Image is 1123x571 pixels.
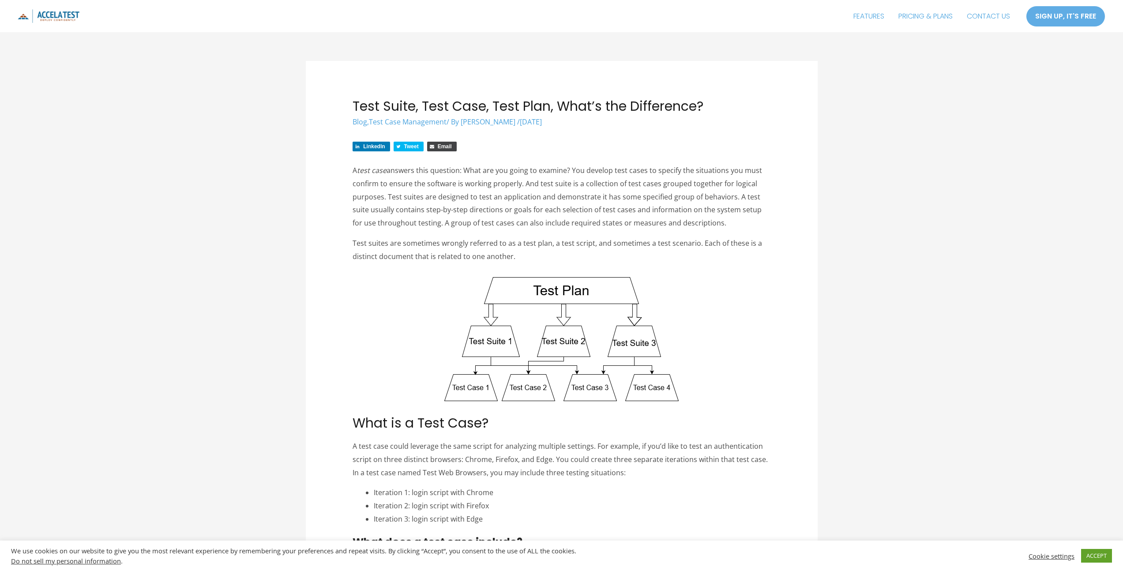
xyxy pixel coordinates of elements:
[11,547,782,565] div: We use cookies on our website to give you the most relevant experience by remembering your prefer...
[394,142,424,151] a: Share on Twitter
[363,143,385,150] span: LinkedIn
[353,164,770,230] p: A answers this question: What are you going to examine? You develop test cases to specify the sit...
[1029,552,1074,560] a: Cookie settings
[374,513,770,526] li: Iteration 3: login script with Edge
[353,415,770,431] h2: What is a Test Case?
[846,5,891,27] a: FEATURES
[891,5,960,27] a: PRICING & PLANS
[1026,6,1105,27] a: SIGN UP, IT'S FREE
[11,556,121,565] a: Do not sell my personal information
[353,536,770,549] h3: What does a test case include?
[374,486,770,500] li: Iteration 1: login script with Chrome
[404,143,419,150] span: Tweet
[353,142,390,151] a: Share on LinkedIn
[461,117,517,127] a: [PERSON_NAME]
[353,117,770,127] div: / By /
[438,143,452,150] span: Email
[18,9,79,23] img: icon
[369,117,447,127] a: Test Case Management
[520,117,542,127] span: [DATE]
[353,237,770,263] p: Test suites are sometimes wrongly referred to as a test plan, a test script, and sometimes a test...
[846,5,1017,27] nav: Site Navigation
[444,277,679,401] img: Test Plan, Test Suite, Test Case Diagram
[374,500,770,513] li: Iteration 2: login script with Firefox
[1081,549,1112,563] a: ACCEPT
[353,98,770,114] h1: Test Suite, Test Case, Test Plan, What’s the Difference?
[357,165,387,175] em: test case
[11,557,782,565] div: .
[353,117,367,127] a: Blog
[960,5,1017,27] a: CONTACT US
[427,142,457,151] a: Share via Email
[353,117,447,127] span: ,
[353,440,770,479] p: A test case could leverage the same script for analyzing multiple settings. For example, if you’d...
[461,117,515,127] span: [PERSON_NAME]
